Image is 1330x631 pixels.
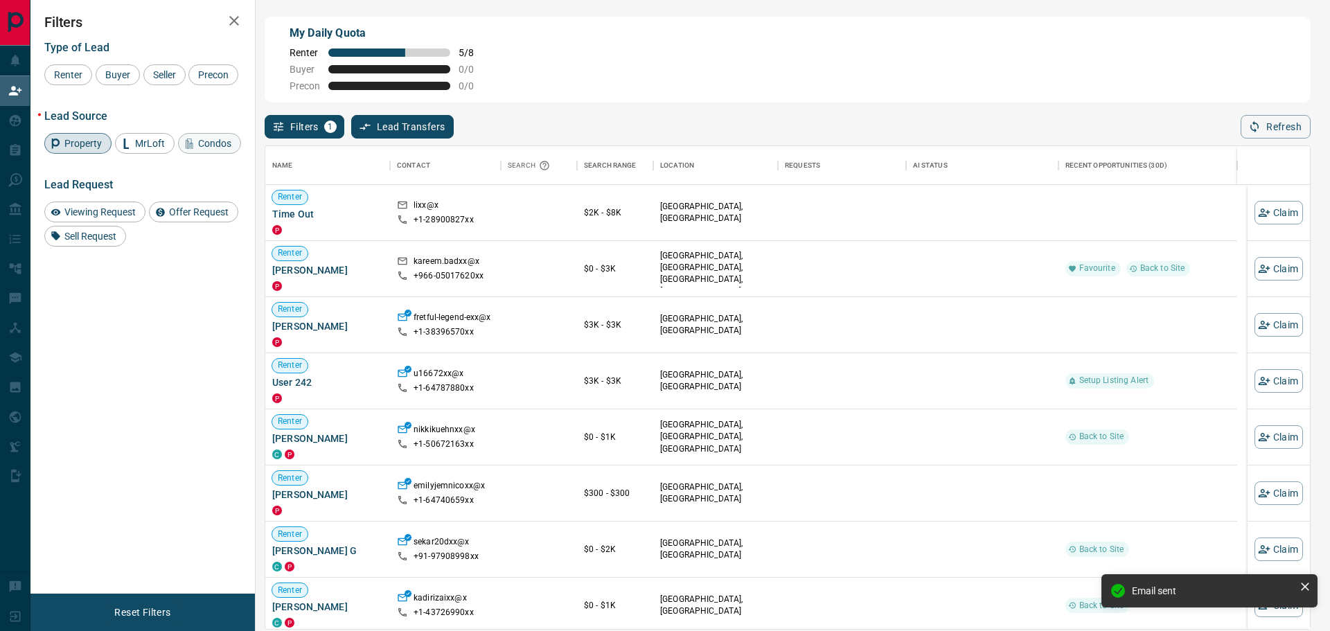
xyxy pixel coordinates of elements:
[1254,313,1303,337] button: Claim
[188,64,238,85] div: Precon
[143,64,186,85] div: Seller
[44,109,107,123] span: Lead Source
[60,206,141,217] span: Viewing Request
[44,14,241,30] h2: Filters
[149,202,238,222] div: Offer Request
[49,69,87,80] span: Renter
[193,138,236,149] span: Condos
[1254,537,1303,561] button: Claim
[193,69,233,80] span: Precon
[60,138,107,149] span: Property
[178,133,241,154] div: Condos
[1254,201,1303,224] button: Claim
[1132,585,1294,596] div: Email sent
[148,69,181,80] span: Seller
[1254,257,1303,281] button: Claim
[44,133,112,154] div: Property
[44,178,113,191] span: Lead Request
[44,202,145,222] div: Viewing Request
[100,69,135,80] span: Buyer
[96,64,140,85] div: Buyer
[44,41,109,54] span: Type of Lead
[130,138,170,149] span: MrLoft
[115,133,175,154] div: MrLoft
[44,64,92,85] div: Renter
[105,601,179,624] button: Reset Filters
[1254,425,1303,449] button: Claim
[1254,481,1303,505] button: Claim
[164,206,233,217] span: Offer Request
[44,226,126,247] div: Sell Request
[60,231,121,242] span: Sell Request
[1254,369,1303,393] button: Claim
